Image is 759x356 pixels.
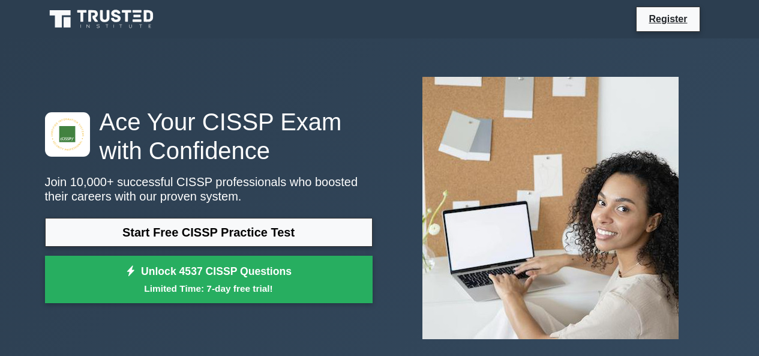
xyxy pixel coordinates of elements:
[60,282,358,295] small: Limited Time: 7-day free trial!
[45,175,373,204] p: Join 10,000+ successful CISSP professionals who boosted their careers with our proven system.
[45,218,373,247] a: Start Free CISSP Practice Test
[641,11,694,26] a: Register
[45,107,373,165] h1: Ace Your CISSP Exam with Confidence
[45,256,373,304] a: Unlock 4537 CISSP QuestionsLimited Time: 7-day free trial!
